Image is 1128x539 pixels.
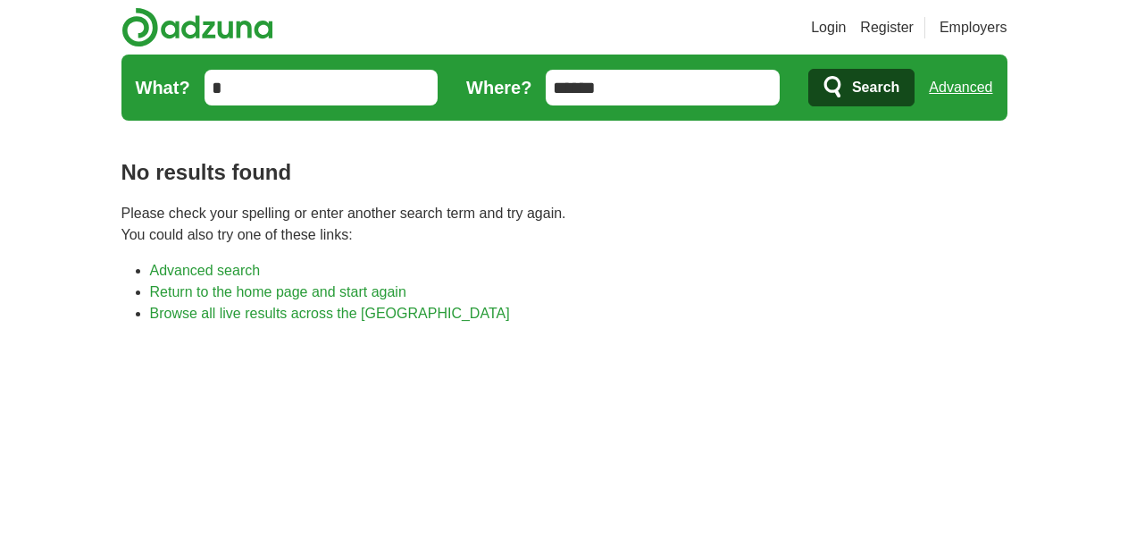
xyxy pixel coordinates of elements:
h1: No results found [121,156,1007,189]
button: Search [808,69,915,106]
label: What? [136,74,190,101]
a: Advanced [929,70,992,105]
p: Please check your spelling or enter another search term and try again. You could also try one of ... [121,203,1007,246]
a: Login [811,17,846,38]
a: Advanced search [150,263,261,278]
a: Register [860,17,914,38]
label: Where? [466,74,531,101]
a: Employers [940,17,1007,38]
span: Search [852,70,899,105]
a: Browse all live results across the [GEOGRAPHIC_DATA] [150,306,510,321]
a: Return to the home page and start again [150,284,406,299]
img: Adzuna logo [121,7,273,47]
